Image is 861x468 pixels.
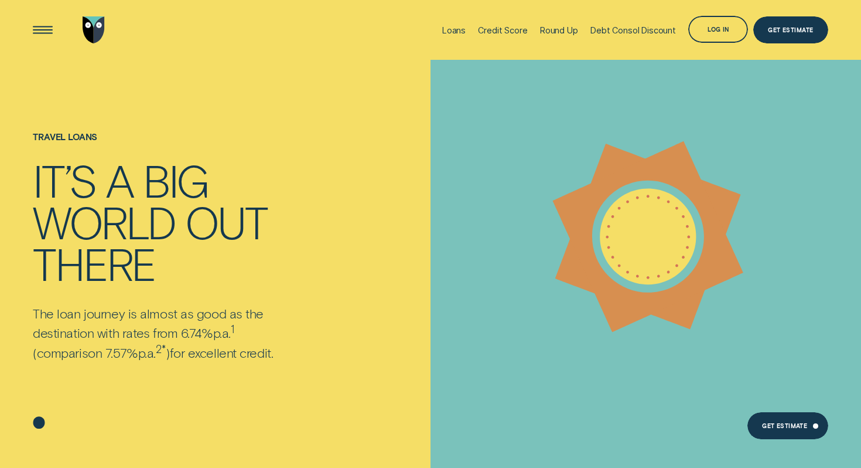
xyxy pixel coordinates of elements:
span: p.a. [213,325,231,341]
img: Wisr [83,16,105,43]
div: out [185,201,266,243]
div: Loans [442,25,466,35]
a: Get Estimate [753,16,828,43]
div: there [33,243,155,284]
span: p.a. [138,345,156,361]
span: Per Annum [213,325,231,341]
p: The loan journey is almost as good as the destination with rates from 6.74% comparison 7.57% for ... [33,305,292,361]
span: ) [166,345,170,361]
h1: Travel loans [33,132,292,160]
h4: It’s a big world out there [33,160,292,285]
button: Open Menu [29,16,56,43]
span: Per Annum [138,345,156,361]
sup: 1 [231,323,234,335]
div: a [106,160,133,201]
div: big [143,160,208,201]
button: Log in [688,16,748,43]
span: ( [33,345,37,361]
div: Round Up [540,25,578,35]
div: Debt Consol Discount [590,25,676,35]
a: Get Estimate [747,412,828,439]
div: Credit Score [478,25,527,35]
div: world [33,201,175,243]
div: It’s [33,160,95,201]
